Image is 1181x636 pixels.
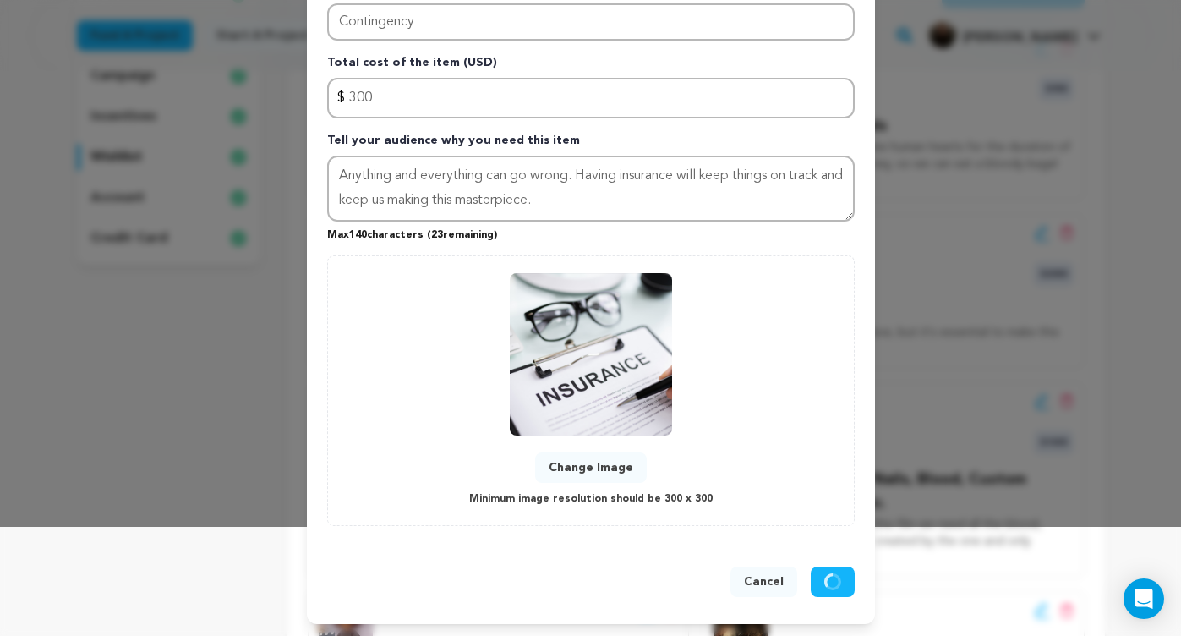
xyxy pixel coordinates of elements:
[327,222,855,242] p: Max characters ( remaining)
[431,230,443,240] span: 23
[327,132,855,156] p: Tell your audience why you need this item
[730,567,797,597] button: Cancel
[327,156,855,222] textarea: Tell your audience why you need this item
[1124,578,1164,619] div: Open Intercom Messenger
[327,3,855,41] input: Enter item name
[337,88,345,108] span: $
[327,78,855,118] input: Enter total cost of the item
[327,54,855,78] p: Total cost of the item (USD)
[469,490,713,509] p: Minimum image resolution should be 300 x 300
[535,452,647,483] button: Change Image
[349,230,367,240] span: 140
